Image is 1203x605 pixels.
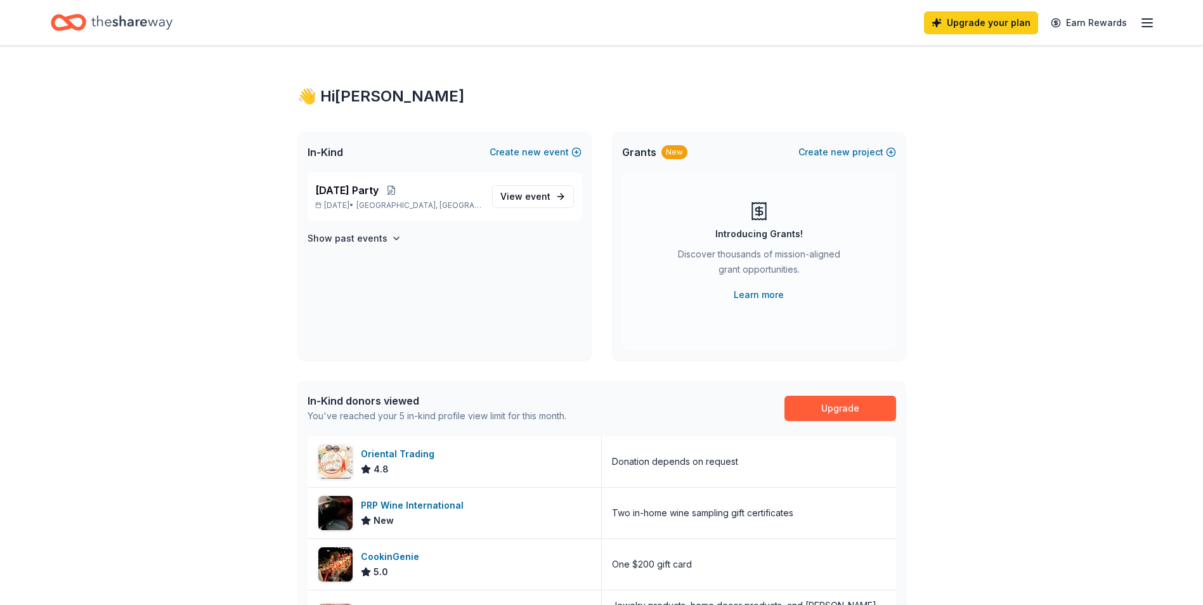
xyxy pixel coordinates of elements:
div: Discover thousands of mission-aligned grant opportunities. [673,247,845,282]
span: New [374,513,394,528]
span: [DATE] Party [315,183,379,198]
img: Image for PRP Wine International [318,496,353,530]
span: In-Kind [308,145,343,160]
div: New [661,145,687,159]
button: Show past events [308,231,401,246]
span: new [522,145,541,160]
div: Two in-home wine sampling gift certificates [612,505,793,521]
div: PRP Wine International [361,498,469,513]
div: In-Kind donors viewed [308,393,566,408]
button: Createnewproject [798,145,896,160]
img: Image for CookinGenie [318,547,353,582]
div: CookinGenie [361,549,424,564]
a: Learn more [734,287,784,302]
a: Earn Rewards [1043,11,1135,34]
div: Donation depends on request [612,454,738,469]
button: Createnewevent [490,145,582,160]
span: View [500,189,550,204]
span: Grants [622,145,656,160]
span: 5.0 [374,564,388,580]
div: Oriental Trading [361,446,439,462]
span: event [525,191,550,202]
span: new [831,145,850,160]
div: Introducing Grants! [715,226,803,242]
div: One $200 gift card [612,557,692,572]
div: 👋 Hi [PERSON_NAME] [297,86,906,107]
a: View event [492,185,574,208]
a: Upgrade your plan [924,11,1038,34]
div: You've reached your 5 in-kind profile view limit for this month. [308,408,566,424]
span: [GEOGRAPHIC_DATA], [GEOGRAPHIC_DATA] [356,200,481,211]
p: [DATE] • [315,200,482,211]
a: Upgrade [784,396,896,421]
a: Home [51,8,172,37]
h4: Show past events [308,231,387,246]
span: 4.8 [374,462,389,477]
img: Image for Oriental Trading [318,445,353,479]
